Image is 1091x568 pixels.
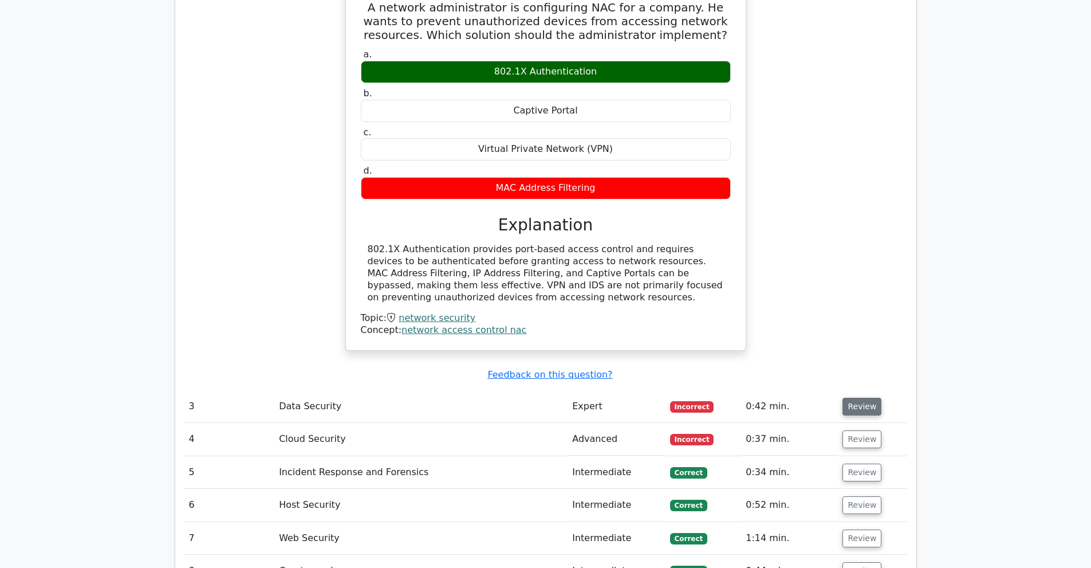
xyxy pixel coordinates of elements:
[274,522,568,555] td: Web Security
[184,423,275,456] td: 4
[364,165,372,176] span: d.
[364,49,372,60] span: a.
[399,312,475,323] a: network security
[568,489,665,522] td: Intermediate
[401,324,526,335] a: network access control nac
[360,1,732,42] h5: A network administrator is configuring NAC for a company. He wants to prevent unauthorized device...
[274,489,568,522] td: Host Security
[274,456,568,489] td: Incident Response and Forensics
[361,177,731,199] div: MAC Address Filtering
[364,88,372,99] span: b.
[741,489,838,522] td: 0:52 min.
[670,533,707,545] span: Correct
[568,456,665,489] td: Intermediate
[487,369,612,380] a: Feedback on this question?
[842,530,881,547] button: Review
[361,138,731,160] div: Virtual Private Network (VPN)
[842,464,881,481] button: Review
[184,522,275,555] td: 7
[670,434,714,445] span: Incorrect
[361,61,731,83] div: 802.1X Authentication
[842,430,881,448] button: Review
[842,398,881,416] button: Review
[184,390,275,423] td: 3
[741,522,838,555] td: 1:14 min.
[368,244,724,303] div: 802.1X Authentication provides port-based access control and requires devices to be authenticated...
[184,489,275,522] td: 6
[568,522,665,555] td: Intermediate
[368,216,724,235] h3: Explanation
[274,423,568,456] td: Cloud Security
[670,401,714,413] span: Incorrect
[184,456,275,489] td: 5
[361,312,731,324] div: Topic:
[274,390,568,423] td: Data Security
[568,390,665,423] td: Expert
[361,324,731,336] div: Concept:
[842,496,881,514] button: Review
[741,423,838,456] td: 0:37 min.
[364,127,372,138] span: c.
[568,423,665,456] td: Advanced
[670,500,707,511] span: Correct
[741,390,838,423] td: 0:42 min.
[670,467,707,479] span: Correct
[741,456,838,489] td: 0:34 min.
[361,100,731,122] div: Captive Portal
